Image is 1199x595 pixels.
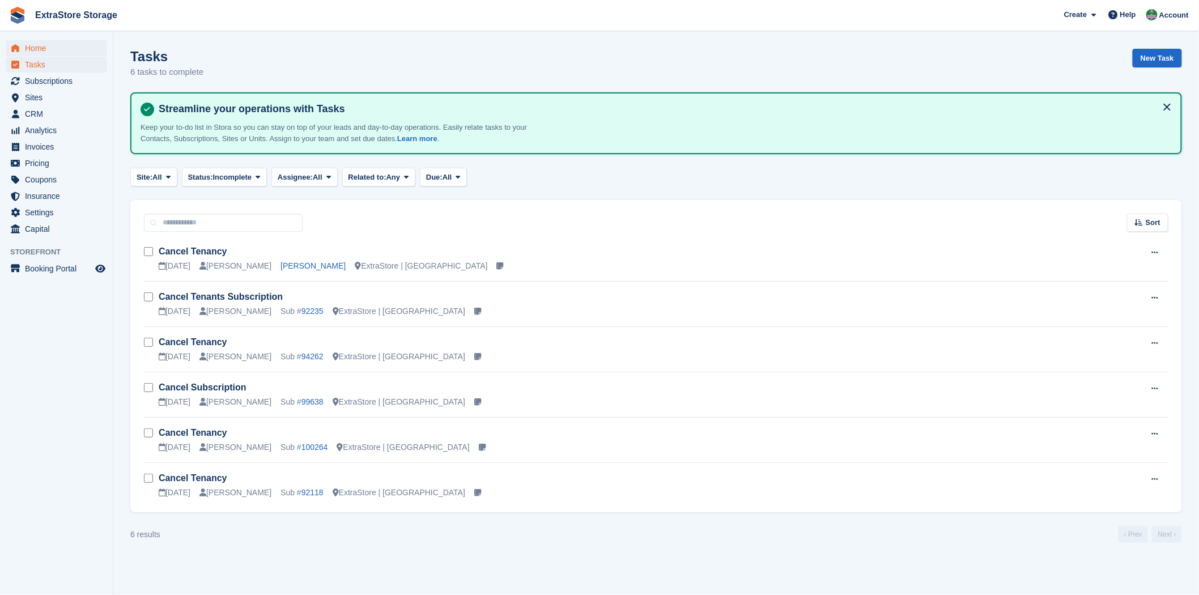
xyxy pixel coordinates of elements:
[152,172,162,183] span: All
[159,441,190,453] div: [DATE]
[6,188,107,204] a: menu
[397,134,437,143] a: Learn more
[6,261,107,277] a: menu
[154,103,1172,116] h4: Streamline your operations with Tasks
[1153,526,1182,543] a: Next
[301,488,324,497] a: 92118
[6,139,107,155] a: menu
[199,260,271,272] div: [PERSON_NAME]
[280,441,328,453] div: Sub #
[6,155,107,171] a: menu
[337,441,470,453] div: ExtraStore | [GEOGRAPHIC_DATA]
[1120,9,1136,20] span: Help
[443,172,452,183] span: All
[25,106,93,122] span: CRM
[25,205,93,220] span: Settings
[280,487,324,499] div: Sub #
[199,305,271,317] div: [PERSON_NAME]
[141,122,537,144] p: Keep your to-do list in Stora so you can stay on top of your leads and day-to-day operations. Eas...
[25,57,93,73] span: Tasks
[1064,9,1087,20] span: Create
[333,487,465,499] div: ExtraStore | [GEOGRAPHIC_DATA]
[25,90,93,105] span: Sites
[130,66,203,79] p: 6 tasks to complete
[31,6,122,24] a: ExtraStore Storage
[6,90,107,105] a: menu
[6,40,107,56] a: menu
[1116,526,1184,543] nav: Page
[301,352,324,361] a: 94262
[9,7,26,24] img: stora-icon-8386f47178a22dfd0bd8f6a31ec36ba5ce8667c1dd55bd0f319d3a0aa187defe.svg
[182,168,267,186] button: Status: Incomplete
[280,305,324,317] div: Sub #
[386,172,401,183] span: Any
[280,351,324,363] div: Sub #
[25,40,93,56] span: Home
[199,441,271,453] div: [PERSON_NAME]
[313,172,322,183] span: All
[6,106,107,122] a: menu
[6,221,107,237] a: menu
[199,351,271,363] div: [PERSON_NAME]
[1159,10,1189,21] span: Account
[6,57,107,73] a: menu
[348,172,386,183] span: Related to:
[342,168,415,186] button: Related to: Any
[159,473,227,483] a: Cancel Tenancy
[130,168,177,186] button: Site: All
[159,428,227,437] a: Cancel Tenancy
[130,529,160,541] div: 6 results
[159,305,190,317] div: [DATE]
[159,351,190,363] div: [DATE]
[333,305,465,317] div: ExtraStore | [GEOGRAPHIC_DATA]
[199,487,271,499] div: [PERSON_NAME]
[159,487,190,499] div: [DATE]
[199,396,271,408] div: [PERSON_NAME]
[1146,9,1158,20] img: Grant Daniel
[1133,49,1182,67] a: New Task
[25,172,93,188] span: Coupons
[159,337,227,347] a: Cancel Tenancy
[278,172,313,183] span: Assignee:
[271,168,338,186] button: Assignee: All
[25,221,93,237] span: Capital
[301,397,324,406] a: 99638
[159,396,190,408] div: [DATE]
[6,205,107,220] a: menu
[1146,217,1160,228] span: Sort
[25,155,93,171] span: Pricing
[159,246,227,256] a: Cancel Tenancy
[355,260,487,272] div: ExtraStore | [GEOGRAPHIC_DATA]
[25,139,93,155] span: Invoices
[159,260,190,272] div: [DATE]
[333,351,465,363] div: ExtraStore | [GEOGRAPHIC_DATA]
[25,122,93,138] span: Analytics
[333,396,465,408] div: ExtraStore | [GEOGRAPHIC_DATA]
[420,168,467,186] button: Due: All
[213,172,252,183] span: Incomplete
[10,246,113,258] span: Storefront
[301,443,328,452] a: 100264
[6,172,107,188] a: menu
[159,292,283,301] a: Cancel Tenants Subscription
[25,188,93,204] span: Insurance
[25,73,93,89] span: Subscriptions
[280,261,346,270] a: [PERSON_NAME]
[137,172,152,183] span: Site:
[426,172,443,183] span: Due:
[6,122,107,138] a: menu
[301,307,324,316] a: 92235
[188,172,213,183] span: Status:
[280,396,324,408] div: Sub #
[130,49,203,64] h1: Tasks
[25,261,93,277] span: Booking Portal
[6,73,107,89] a: menu
[93,262,107,275] a: Preview store
[159,382,246,392] a: Cancel Subscription
[1119,526,1148,543] a: Previous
